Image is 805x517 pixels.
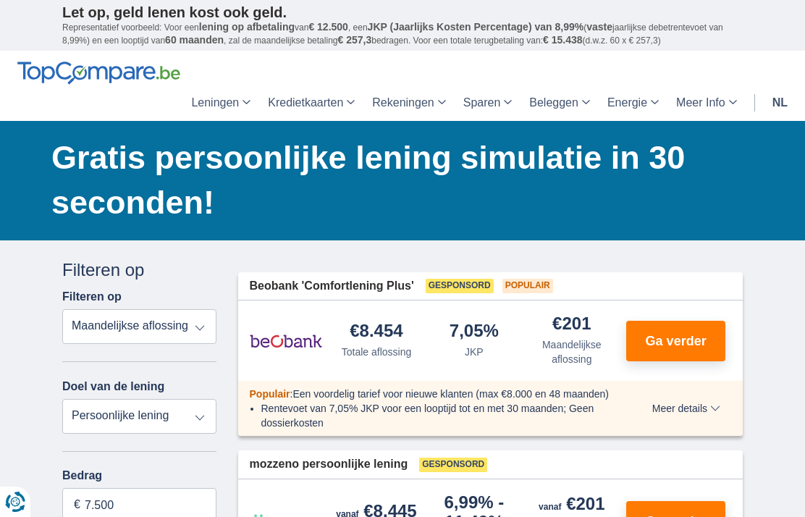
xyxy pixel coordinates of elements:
a: Leningen [182,85,259,121]
a: Meer Info [667,85,746,121]
p: Representatief voorbeeld: Voor een van , een ( jaarlijkse debetrentevoet van 8,99%) en een loopti... [62,21,743,47]
a: Beleggen [520,85,599,121]
label: Doel van de lening [62,380,164,393]
span: mozzeno persoonlijke lening [250,456,408,473]
span: Gesponsord [426,279,494,293]
span: JKP (Jaarlijks Kosten Percentage) van 8,99% [368,21,584,33]
h1: Gratis persoonlijke lening simulatie in 30 seconden! [51,135,743,225]
span: Beobank 'Comfortlening Plus' [250,278,414,295]
span: € 12.500 [308,21,348,33]
span: Populair [502,279,553,293]
li: Rentevoet van 7,05% JKP voor een looptijd tot en met 30 maanden; Geen dossierkosten [261,401,621,430]
button: Meer details [641,403,731,414]
div: Maandelijkse aflossing [528,337,615,366]
span: lening op afbetaling [199,21,295,33]
div: JKP [465,345,484,359]
span: € 15.438 [543,34,583,46]
div: 7,05% [450,322,499,342]
span: Gesponsord [419,458,487,472]
div: Totale aflossing [342,345,412,359]
a: nl [764,85,796,121]
span: € [74,497,80,513]
a: Sparen [455,85,521,121]
label: Filteren op [62,290,122,303]
p: Let op, geld lenen kost ook geld. [62,4,743,21]
span: vaste [586,21,612,33]
span: Populair [250,388,290,400]
span: Meer details [652,403,720,413]
a: Energie [599,85,667,121]
div: €8.454 [350,322,402,342]
button: Ga verder [626,321,725,361]
img: TopCompare [17,62,180,85]
a: Kredietkaarten [259,85,363,121]
span: € 257,3 [337,34,371,46]
span: Een voordelig tarief voor nieuwe klanten (max €8.000 en 48 maanden) [292,388,609,400]
div: Filteren op [62,258,216,282]
div: €201 [539,495,604,516]
span: 60 maanden [165,34,224,46]
label: Bedrag [62,469,216,482]
div: : [238,387,633,401]
div: €201 [552,315,591,335]
a: Rekeningen [363,85,454,121]
span: Ga verder [646,335,707,348]
img: product.pl.alt Beobank [250,323,322,359]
